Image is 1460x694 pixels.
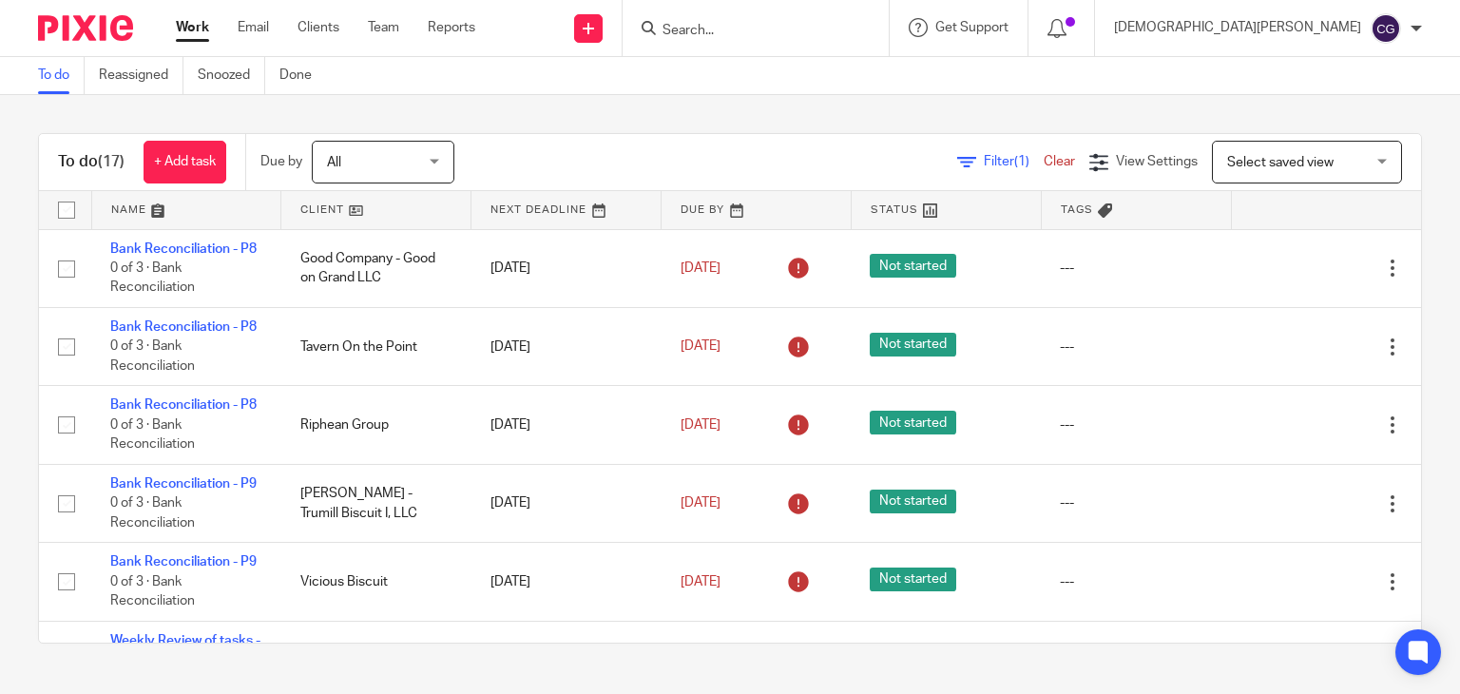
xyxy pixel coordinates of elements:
[870,568,956,591] span: Not started
[58,152,125,172] h1: To do
[110,398,257,412] a: Bank Reconciliation - P8
[110,320,257,334] a: Bank Reconciliation - P8
[870,490,956,513] span: Not started
[198,57,265,94] a: Snoozed
[870,411,956,434] span: Not started
[260,152,302,171] p: Due by
[471,386,662,464] td: [DATE]
[428,18,475,37] a: Reports
[471,464,662,542] td: [DATE]
[110,477,257,491] a: Bank Reconciliation - P9
[1014,155,1029,168] span: (1)
[110,555,257,569] a: Bank Reconciliation - P9
[681,261,720,275] span: [DATE]
[327,156,341,169] span: All
[1060,259,1212,278] div: ---
[110,575,195,608] span: 0 of 3 · Bank Reconciliation
[281,307,471,385] td: Tavern On the Point
[110,418,195,452] span: 0 of 3 · Bank Reconciliation
[935,21,1009,34] span: Get Support
[38,15,133,41] img: Pixie
[281,386,471,464] td: Riphean Group
[471,543,662,621] td: [DATE]
[681,496,720,510] span: [DATE]
[870,254,956,278] span: Not started
[1044,155,1075,168] a: Clear
[298,18,339,37] a: Clients
[110,340,195,374] span: 0 of 3 · Bank Reconciliation
[1061,204,1093,215] span: Tags
[984,155,1044,168] span: Filter
[681,575,720,588] span: [DATE]
[110,634,260,666] a: Weekly Review of tasks - SA
[1116,155,1198,168] span: View Settings
[1227,156,1334,169] span: Select saved view
[110,261,195,295] span: 0 of 3 · Bank Reconciliation
[281,464,471,542] td: [PERSON_NAME] - Trumill Biscuit I, LLC
[368,18,399,37] a: Team
[144,141,226,183] a: + Add task
[1371,13,1401,44] img: svg%3E
[279,57,326,94] a: Done
[281,229,471,307] td: Good Company - Good on Grand LLC
[471,229,662,307] td: [DATE]
[870,333,956,357] span: Not started
[110,242,257,256] a: Bank Reconciliation - P8
[1060,493,1212,512] div: ---
[1060,337,1212,357] div: ---
[281,543,471,621] td: Vicious Biscuit
[1060,572,1212,591] div: ---
[176,18,209,37] a: Work
[661,23,832,40] input: Search
[238,18,269,37] a: Email
[1060,415,1212,434] div: ---
[110,496,195,530] span: 0 of 3 · Bank Reconciliation
[99,57,183,94] a: Reassigned
[681,340,720,354] span: [DATE]
[681,418,720,432] span: [DATE]
[38,57,85,94] a: To do
[471,307,662,385] td: [DATE]
[1114,18,1361,37] p: [DEMOGRAPHIC_DATA][PERSON_NAME]
[98,154,125,169] span: (17)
